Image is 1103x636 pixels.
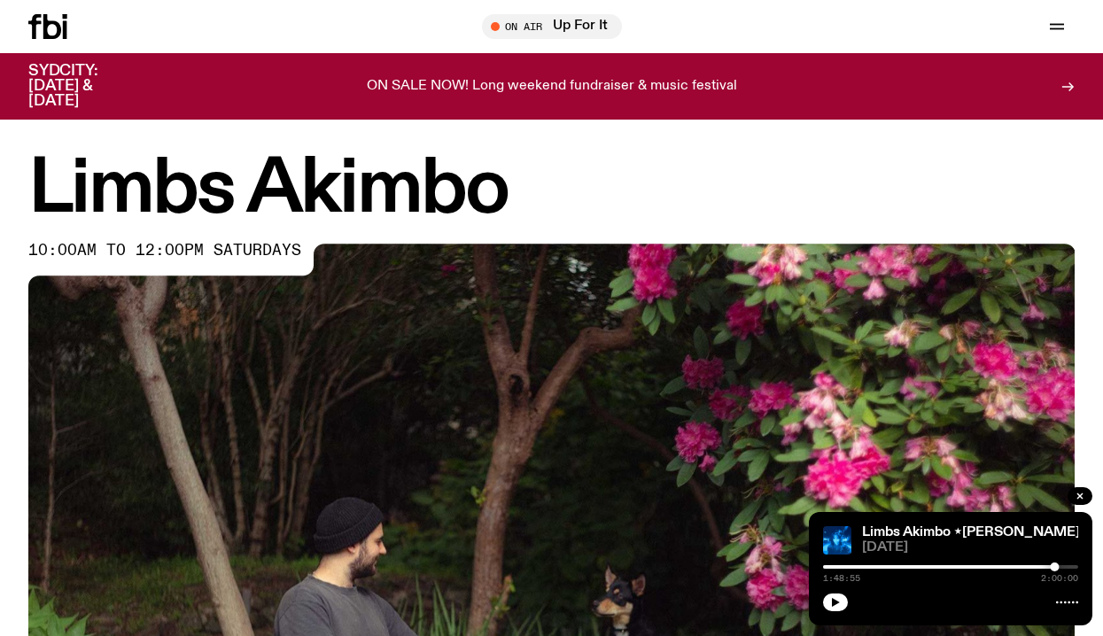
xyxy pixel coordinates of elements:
[482,14,622,39] button: On AirUp For It
[28,154,1075,226] h1: Limbs Akimbo
[1041,574,1078,583] span: 2:00:00
[823,574,860,583] span: 1:48:55
[862,541,1078,555] span: [DATE]
[28,64,142,109] h3: SYDCITY: [DATE] & [DATE]
[862,525,1089,539] a: Limbs Akimbo ⋆[PERSON_NAME]⋆
[367,79,737,95] p: ON SALE NOW! Long weekend fundraiser & music festival
[28,244,301,258] span: 10:00am to 12:00pm saturdays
